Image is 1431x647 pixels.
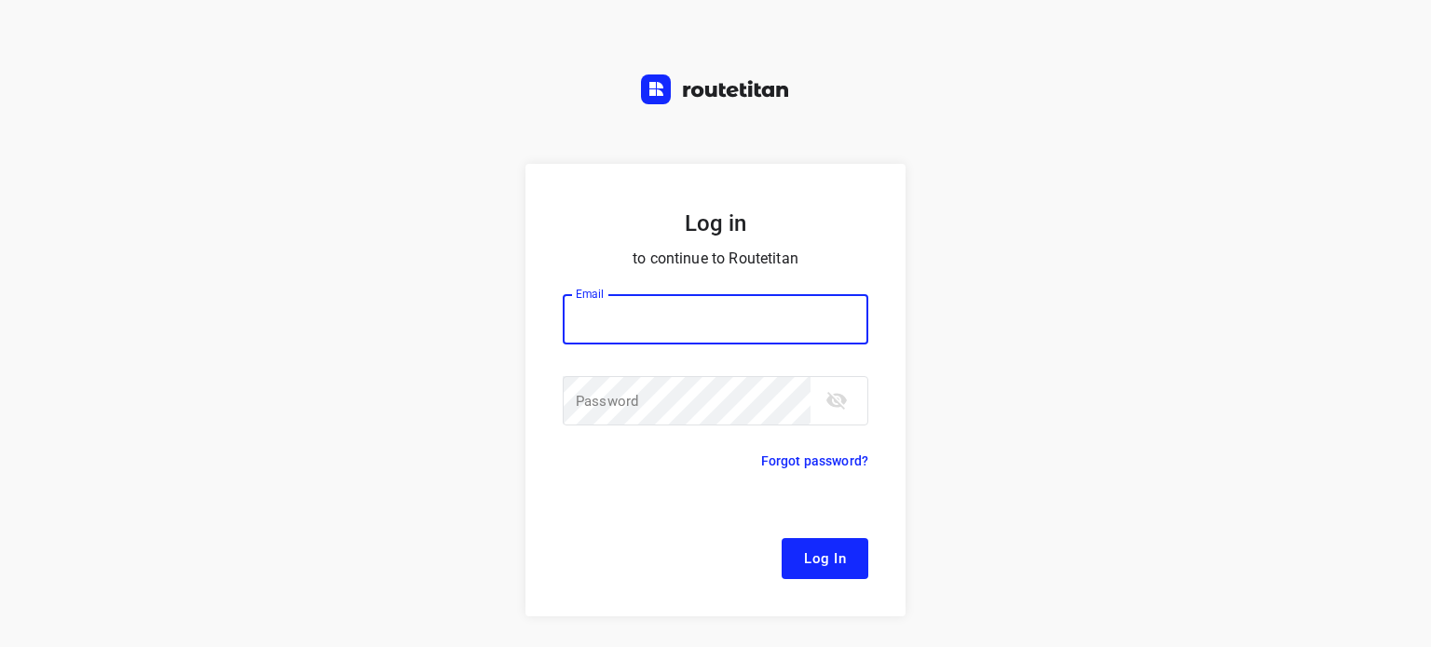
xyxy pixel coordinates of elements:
[563,246,868,272] p: to continue to Routetitan
[563,209,868,238] h5: Log in
[761,450,868,472] p: Forgot password?
[641,74,790,104] img: Routetitan
[804,546,846,571] span: Log In
[818,382,855,419] button: toggle password visibility
[782,538,868,579] button: Log In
